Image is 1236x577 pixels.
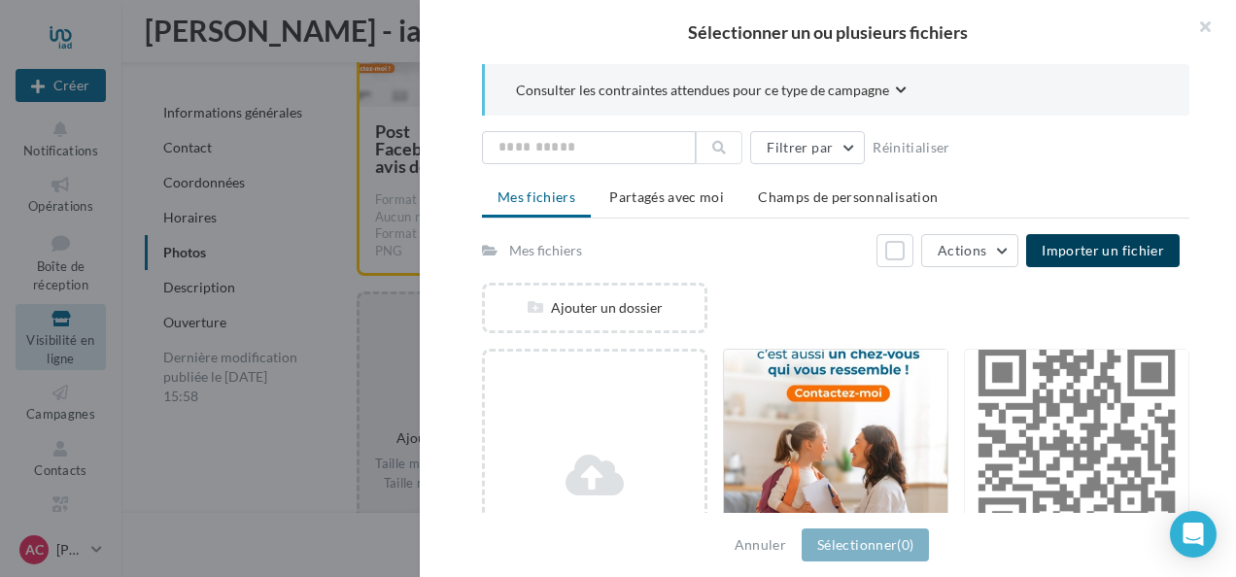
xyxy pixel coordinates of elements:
[485,298,704,318] div: Ajouter un dossier
[750,131,865,164] button: Filtrer par
[897,536,913,553] span: (0)
[1042,242,1164,258] span: Importer un fichier
[921,234,1018,267] button: Actions
[516,80,907,104] button: Consulter les contraintes attendues pour ce type de campagne
[865,136,958,159] button: Réinitialiser
[498,188,575,205] span: Mes fichiers
[609,188,724,205] span: Partagés avec moi
[516,81,889,100] span: Consulter les contraintes attendues pour ce type de campagne
[451,23,1205,41] h2: Sélectionner un ou plusieurs fichiers
[509,241,582,260] div: Mes fichiers
[758,188,938,205] span: Champs de personnalisation
[802,528,929,561] button: Sélectionner(0)
[727,533,794,557] button: Annuler
[1026,234,1180,267] button: Importer un fichier
[1170,511,1217,558] div: Open Intercom Messenger
[938,242,986,258] span: Actions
